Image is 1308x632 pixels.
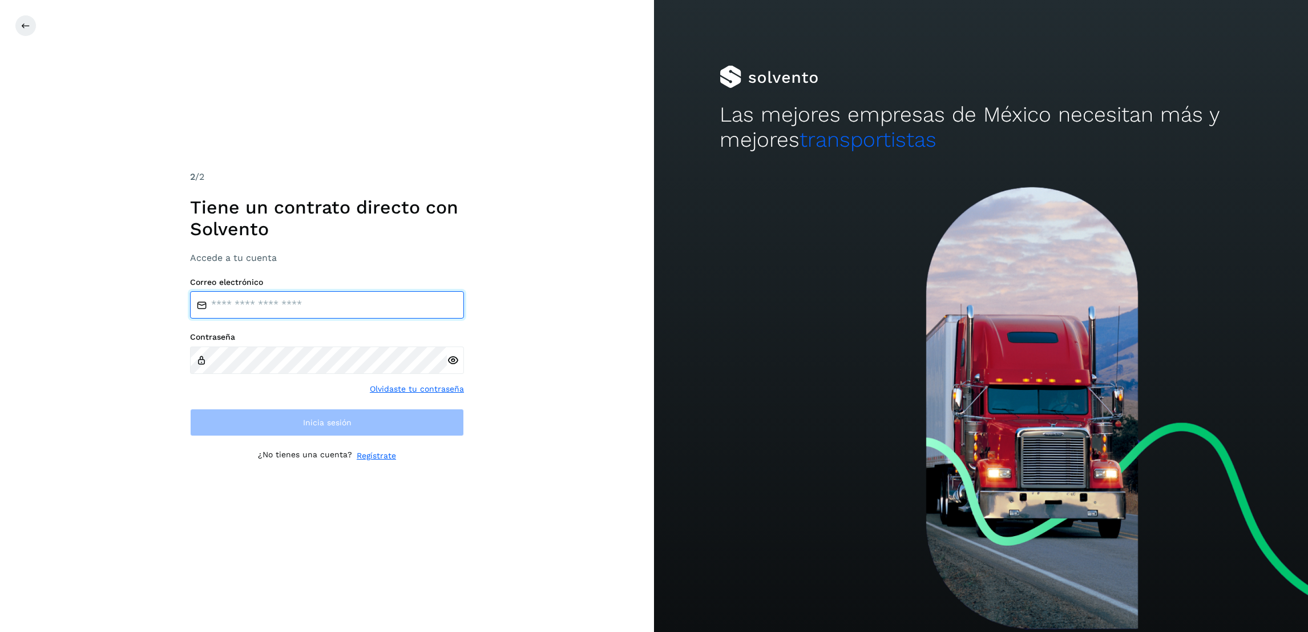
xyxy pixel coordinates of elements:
[303,418,352,426] span: Inicia sesión
[190,252,464,263] h3: Accede a tu cuenta
[357,450,396,462] a: Regístrate
[370,383,464,395] a: Olvidaste tu contraseña
[190,170,464,184] div: /2
[190,332,464,342] label: Contraseña
[720,102,1243,153] h2: Las mejores empresas de México necesitan más y mejores
[190,171,195,182] span: 2
[258,450,352,462] p: ¿No tienes una cuenta?
[190,196,464,240] h1: Tiene un contrato directo con Solvento
[190,277,464,287] label: Correo electrónico
[190,409,464,436] button: Inicia sesión
[800,127,936,152] span: transportistas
